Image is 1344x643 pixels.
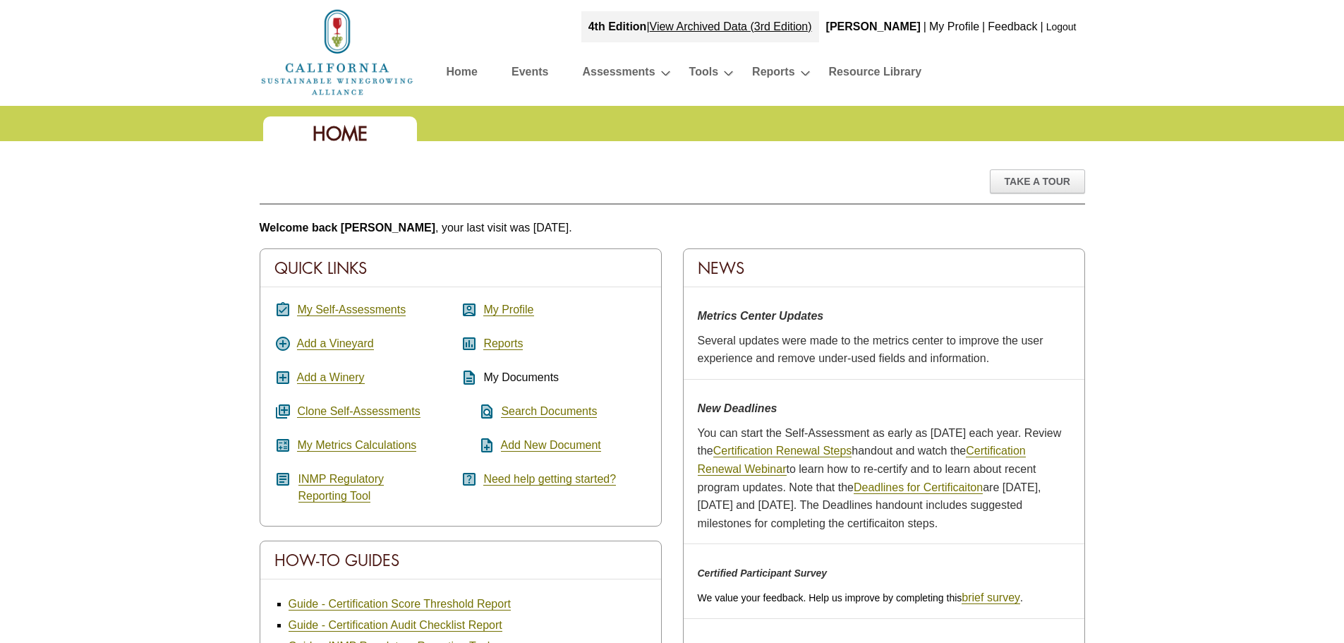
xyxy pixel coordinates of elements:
[260,222,436,234] b: Welcome back [PERSON_NAME]
[689,62,718,87] a: Tools
[684,249,1084,287] div: News
[582,62,655,87] a: Assessments
[698,335,1043,365] span: Several updates were made to the metrics center to improve the user experience and remove under-u...
[650,20,812,32] a: View Archived Data (3rd Edition)
[260,45,415,57] a: Home
[260,7,415,97] img: logo_cswa2x.png
[826,20,921,32] b: [PERSON_NAME]
[588,20,647,32] strong: 4th Edition
[447,62,478,87] a: Home
[581,11,819,42] div: |
[274,335,291,352] i: add_circle
[297,405,420,418] a: Clone Self-Assessments
[461,335,478,352] i: assessment
[274,301,291,318] i: assignment_turned_in
[483,304,533,316] a: My Profile
[260,219,1085,237] p: , your last visit was [DATE].
[698,402,777,414] strong: New Deadlines
[461,301,478,318] i: account_box
[274,471,291,488] i: article
[461,471,478,488] i: help_center
[501,439,601,452] a: Add New Document
[981,11,986,42] div: |
[713,445,852,457] a: Certification Renewal Steps
[297,371,365,384] a: Add a Winery
[483,473,616,486] a: Need help getting started?
[962,591,1020,604] a: brief survey
[461,437,495,454] i: note_add
[929,20,979,32] a: My Profile
[922,11,928,42] div: |
[854,481,983,494] a: Deadlines for Certificaiton
[260,249,661,287] div: Quick Links
[511,62,548,87] a: Events
[698,424,1070,533] p: You can start the Self-Assessment as early as [DATE] each year. Review the handout and watch the ...
[698,445,1026,476] a: Certification Renewal Webinar
[483,371,559,383] span: My Documents
[289,598,511,611] a: Guide - Certification Score Threshold Report
[1046,21,1077,32] a: Logout
[297,337,374,350] a: Add a Vineyard
[298,473,385,503] a: INMP RegulatoryReporting Tool
[313,121,368,146] span: Home
[990,169,1085,193] div: Take A Tour
[461,369,478,386] i: description
[483,337,523,350] a: Reports
[461,403,495,420] i: find_in_page
[274,369,291,386] i: add_box
[297,439,416,452] a: My Metrics Calculations
[260,541,661,579] div: How-To Guides
[698,592,1023,603] span: We value your feedback. Help us improve by completing this .
[988,20,1037,32] a: Feedback
[501,405,597,418] a: Search Documents
[829,62,922,87] a: Resource Library
[289,619,502,632] a: Guide - Certification Audit Checklist Report
[297,304,406,316] a: My Self-Assessments
[752,62,794,87] a: Reports
[698,310,824,322] strong: Metrics Center Updates
[274,403,291,420] i: queue
[274,437,291,454] i: calculate
[698,567,828,579] em: Certified Participant Survey
[1039,11,1045,42] div: |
